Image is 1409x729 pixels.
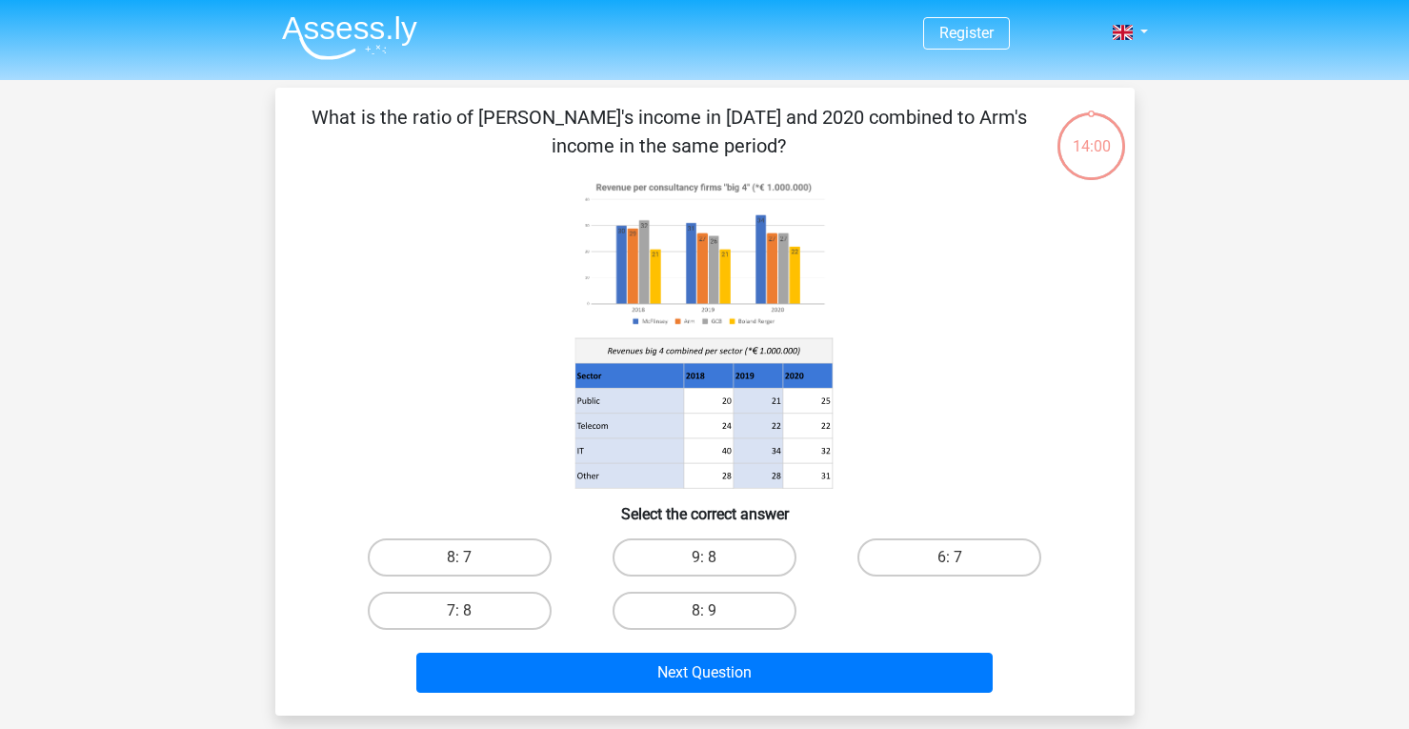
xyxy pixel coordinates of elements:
label: 6: 7 [857,538,1041,577]
label: 8: 7 [368,538,552,577]
a: Register [939,24,994,42]
label: 7: 8 [368,592,552,630]
label: 8: 9 [613,592,796,630]
img: Assessly [282,15,417,60]
p: What is the ratio of [PERSON_NAME]'s income in [DATE] and 2020 combined to Arm's income in the sa... [306,103,1033,160]
button: Next Question [416,653,993,693]
div: 14:00 [1056,111,1127,158]
label: 9: 8 [613,538,796,577]
h6: Select the correct answer [306,490,1104,523]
